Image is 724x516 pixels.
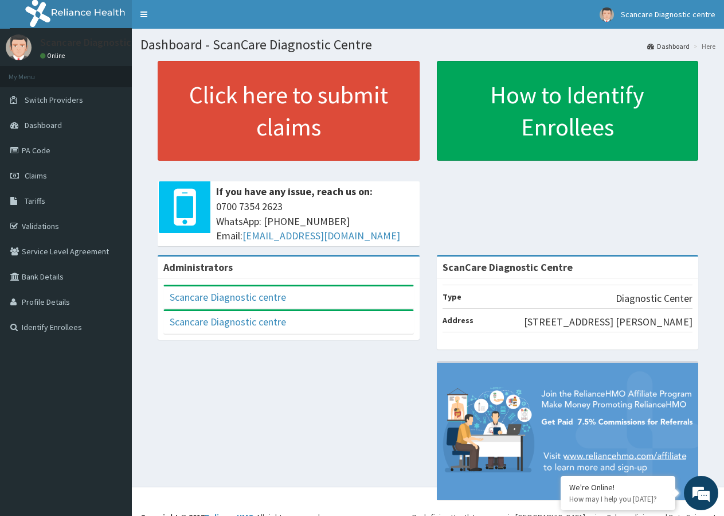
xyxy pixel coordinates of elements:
[647,41,690,51] a: Dashboard
[25,120,62,130] span: Dashboard
[25,196,45,206] span: Tariffs
[40,52,68,60] a: Online
[437,61,699,161] a: How to Identify Enrollees
[524,315,692,329] p: [STREET_ADDRESS] [PERSON_NAME]
[170,315,286,328] a: Scancare Diagnostic centre
[140,37,715,52] h1: Dashboard - ScanCare Diagnostic Centre
[600,7,614,22] img: User Image
[443,261,573,274] strong: ScanCare Diagnostic Centre
[40,37,164,48] p: Scancare Diagnostic centre
[25,170,47,181] span: Claims
[163,261,233,274] b: Administrators
[569,482,667,492] div: We're Online!
[25,95,83,105] span: Switch Providers
[170,290,286,304] a: Scancare Diagnostic centre
[158,61,420,161] a: Click here to submit claims
[443,292,461,302] b: Type
[242,229,400,242] a: [EMAIL_ADDRESS][DOMAIN_NAME]
[437,363,699,500] img: provider-team-banner.png
[569,494,667,504] p: How may I help you today?
[621,9,715,20] span: Scancare Diagnostic centre
[616,291,692,306] p: Diagnostic Center
[216,199,414,243] span: 0700 7354 2623 WhatsApp: [PHONE_NUMBER] Email:
[6,34,32,60] img: User Image
[691,41,715,51] li: Here
[443,315,473,325] b: Address
[216,185,373,198] b: If you have any issue, reach us on:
